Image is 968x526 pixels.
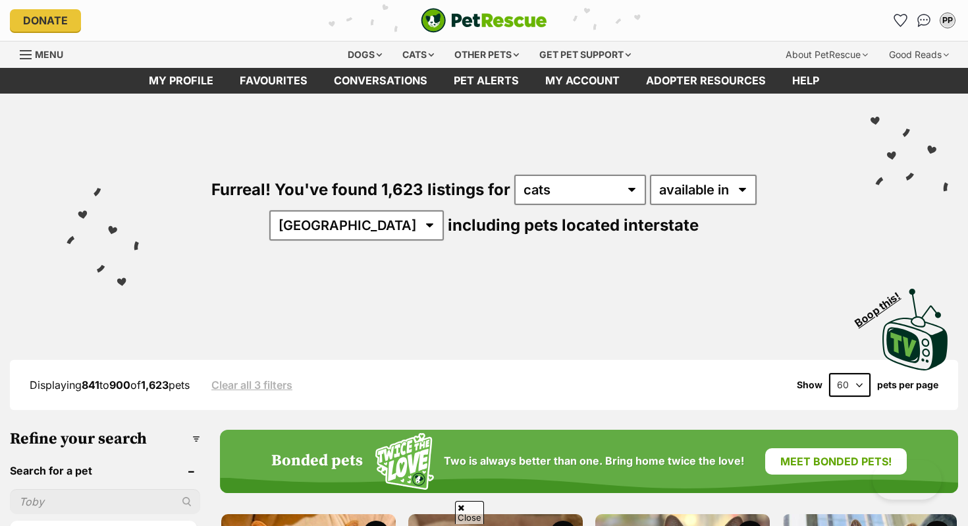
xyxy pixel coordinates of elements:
[633,68,779,94] a: Adopter resources
[941,14,954,27] div: PP
[10,430,200,448] h3: Refine your search
[10,465,200,477] header: Search for a pet
[882,277,948,373] a: Boop this!
[82,378,99,392] strong: 841
[35,49,63,60] span: Menu
[917,14,931,27] img: chat-41dd97257d64d25036548639549fe6c8038ab92f7586957e7f3b1b290dea8141.svg
[211,180,510,199] span: Furreal! You've found 1,623 listings for
[797,380,822,390] span: Show
[10,489,200,514] input: Toby
[455,501,484,524] span: Close
[141,378,169,392] strong: 1,623
[765,448,907,475] a: Meet bonded pets!
[271,452,363,471] h4: Bonded pets
[227,68,321,94] a: Favourites
[890,10,911,31] a: Favourites
[421,8,547,33] a: PetRescue
[10,9,81,32] a: Donate
[530,42,640,68] div: Get pet support
[937,10,958,31] button: My account
[776,42,877,68] div: About PetRescue
[393,42,443,68] div: Cats
[441,68,532,94] a: Pet alerts
[890,10,958,31] ul: Account quick links
[913,10,934,31] a: Conversations
[136,68,227,94] a: My profile
[873,460,942,500] iframe: Help Scout Beacon - Open
[321,68,441,94] a: conversations
[445,42,528,68] div: Other pets
[375,433,434,490] img: Squiggle
[211,379,292,391] a: Clear all 3 filters
[877,380,938,390] label: pets per page
[532,68,633,94] a: My account
[448,216,699,235] span: including pets located interstate
[853,281,913,329] span: Boop this!
[109,378,130,392] strong: 900
[30,378,190,392] span: Displaying to of pets
[421,8,547,33] img: logo-cat-932fe2b9b8326f06289b0f2fb663e598f794de774fb13d1741a6617ecf9a85b4.svg
[880,42,958,68] div: Good Reads
[338,42,391,68] div: Dogs
[779,68,832,94] a: Help
[20,42,72,65] a: Menu
[882,289,948,370] img: PetRescue TV logo
[444,455,744,467] span: Two is always better than one. Bring home twice the love!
